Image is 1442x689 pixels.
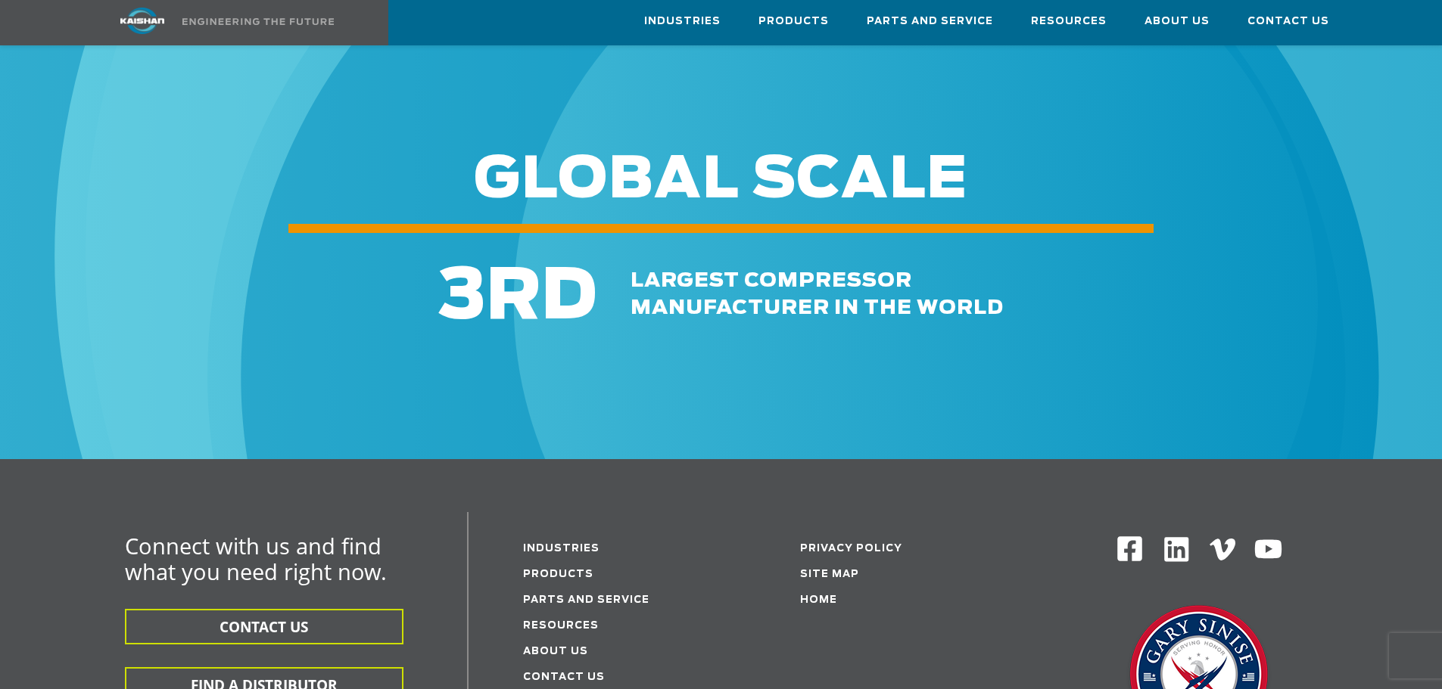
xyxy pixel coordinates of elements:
span: Parts and Service [867,13,993,30]
span: Resources [1031,13,1107,30]
span: Contact Us [1247,13,1329,30]
span: Products [758,13,829,30]
a: Products [758,1,829,42]
a: Industries [644,1,721,42]
img: Engineering the future [182,18,334,25]
img: Facebook [1116,535,1144,563]
img: kaishan logo [86,8,199,34]
a: Privacy Policy [800,544,902,554]
a: About Us [523,647,588,656]
a: Contact Us [523,672,605,682]
span: Connect with us and find what you need right now. [125,531,387,586]
img: Linkedin [1162,535,1191,564]
a: Products [523,570,593,579]
a: Resources [523,621,599,631]
span: Industries [644,13,721,30]
a: Parts and service [523,595,649,605]
a: Site Map [800,570,859,579]
span: 3 [439,262,486,332]
span: largest compressor manufacturer in the world [631,271,1004,318]
span: About Us [1145,13,1210,30]
img: Vimeo [1210,538,1235,560]
a: Resources [1031,1,1107,42]
span: RD [486,262,597,332]
a: About Us [1145,1,1210,42]
a: Industries [523,544,600,554]
a: Parts and Service [867,1,993,42]
button: CONTACT US [125,609,403,644]
a: Home [800,595,837,605]
a: Contact Us [1247,1,1329,42]
img: Youtube [1254,535,1283,564]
